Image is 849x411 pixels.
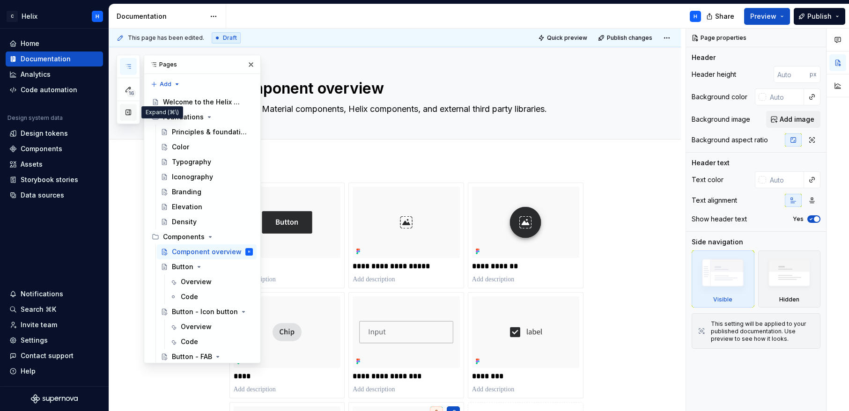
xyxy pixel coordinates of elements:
div: Background image [692,115,750,124]
a: Density [157,214,257,229]
a: Components [6,141,103,156]
a: Iconography [157,169,257,184]
a: Home [6,36,103,51]
div: This setting will be applied to your published documentation. Use preview to see how it looks. [711,320,814,343]
input: Auto [766,88,804,105]
div: H [694,13,697,20]
span: Share [715,12,734,21]
div: Settings [21,336,48,345]
a: Documentation [6,51,103,66]
a: Principles & foundations [157,125,257,139]
div: Home [21,39,39,48]
div: Design tokens [21,129,68,138]
a: Assets [6,157,103,172]
div: Overview [181,277,212,286]
div: Header height [692,70,736,79]
svg: Supernova Logo [31,394,78,404]
div: Show header text [692,214,747,224]
a: Button [157,259,257,274]
button: CHelixH [2,6,107,26]
span: Add image [780,115,814,124]
div: Color [172,142,189,152]
a: Invite team [6,317,103,332]
div: Invite team [21,320,57,330]
button: Add [148,78,183,91]
div: Text color [692,175,723,184]
div: Overview [181,322,212,331]
div: Iconography [172,172,213,182]
button: Publish [794,8,845,25]
div: Typography [172,157,211,167]
button: Preview [744,8,790,25]
a: Button - FAB [157,349,257,364]
a: Overview [166,319,257,334]
div: Contact support [21,351,74,360]
a: Overview [166,274,257,289]
div: Background aspect ratio [692,135,768,145]
a: Design tokens [6,126,103,141]
a: Code [166,334,257,349]
div: Code [181,292,198,301]
button: Add image [766,111,820,128]
div: Hidden [779,296,799,303]
span: This page has been edited. [128,34,204,42]
a: Branding [157,184,257,199]
div: Header [692,53,716,62]
div: Density [172,217,197,227]
div: Components [163,232,205,242]
div: Data sources [21,191,64,200]
div: Foundations [148,110,257,125]
div: Background color [692,92,747,102]
span: Preview [750,12,776,21]
div: Text alignment [692,196,737,205]
button: Search ⌘K [6,302,103,317]
a: Color [157,139,257,154]
input: Auto [774,66,810,83]
button: Share [701,8,740,25]
a: Data sources [6,188,103,203]
div: Helix [22,12,37,21]
img: 93e1a27a-9a04-4d38-9986-94224018f9ba.png [472,187,579,258]
div: Foundations [163,112,204,122]
a: Welcome to the Helix Design System [148,95,257,110]
a: Typography [157,154,257,169]
a: Button - Icon button [157,304,257,319]
div: Branding [172,187,201,197]
div: Welcome to the Helix Design System [163,97,240,107]
span: 16 [127,89,136,97]
div: Analytics [21,70,51,79]
a: Settings [6,333,103,348]
div: Search ⌘K [21,305,56,314]
span: Add [160,81,171,88]
div: Expand (⌘\) [141,106,183,118]
div: Documentation [21,54,71,64]
span: Publish [807,12,832,21]
img: b389e619-e17d-40d3-8f26-66f9effaade7.png [353,187,460,258]
a: Analytics [6,67,103,82]
a: Storybook stories [6,172,103,187]
a: Code [166,289,257,304]
label: Yes [793,215,804,223]
button: Notifications [6,286,103,301]
div: Code automation [21,85,77,95]
div: Help [21,367,36,376]
div: Visible [692,250,754,308]
textarea: Component overview [228,77,582,100]
div: Button - FAB [172,352,212,361]
img: 58a6d3f6-dd21-4c9e-bc38-10e2933c3bec.png [234,187,341,258]
div: C [7,11,18,22]
a: Code automation [6,82,103,97]
img: ec6a52d0-bc0f-48a4-87ba-0ba348216ff8.png [234,296,341,367]
button: Help [6,364,103,379]
input: Auto [766,171,804,188]
div: H [248,247,250,257]
div: Principles & foundations [172,127,249,137]
div: Components [21,144,62,154]
div: Documentation [117,12,205,21]
div: Button - Icon button [172,307,238,316]
div: Hidden [758,250,821,308]
span: Publish changes [607,34,652,42]
a: Component overviewH [157,244,257,259]
div: Notifications [21,289,63,299]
